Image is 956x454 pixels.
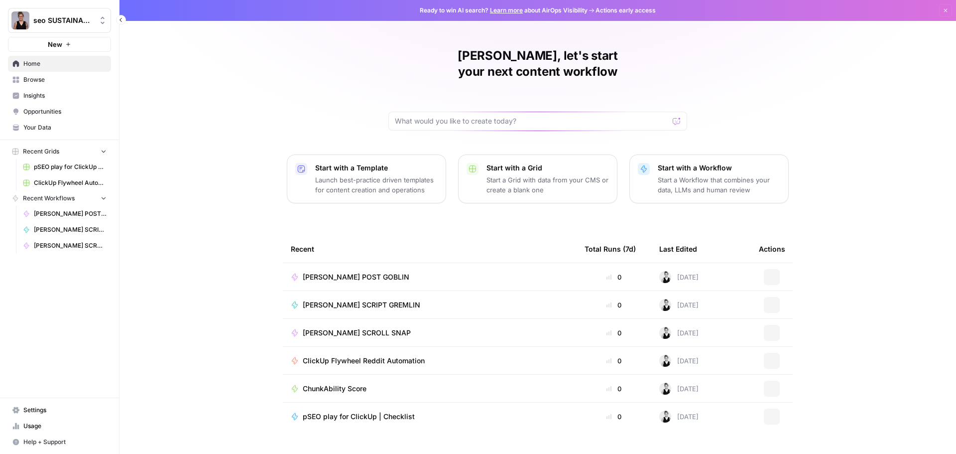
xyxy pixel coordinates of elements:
span: [PERSON_NAME] POST GOBLIN [34,209,107,218]
a: [PERSON_NAME] POST GOBLIN [291,272,569,282]
img: h8l4ltxike1rxd1o33hfkolo5n5x [659,411,671,423]
span: [PERSON_NAME] SCROLL SNAP [34,241,107,250]
div: 0 [585,300,643,310]
span: New [48,39,62,49]
img: seo SUSTAINABLE Logo [11,11,29,29]
img: h8l4ltxike1rxd1o33hfkolo5n5x [659,383,671,395]
span: [PERSON_NAME] SCROLL SNAP [303,328,411,338]
button: New [8,37,111,52]
span: Recent Workflows [23,194,75,203]
a: Home [8,56,111,72]
div: [DATE] [659,271,699,283]
a: ClickUp Flywheel Reddit Automation [291,356,569,366]
div: Total Runs (7d) [585,235,636,263]
button: Help + Support [8,434,111,450]
a: [PERSON_NAME] SCROLL SNAP [18,238,111,254]
span: pSEO play for ClickUp | Checklist [303,412,415,422]
span: Home [23,59,107,68]
div: 0 [585,328,643,338]
span: [PERSON_NAME] SCRIPT GREMLIN [34,225,107,234]
button: Recent Grids [8,144,111,159]
span: Usage [23,422,107,431]
a: [PERSON_NAME] POST GOBLIN [18,206,111,222]
div: 0 [585,356,643,366]
span: ClickUp Flywheel Automation Grid for Reddit [34,178,107,187]
span: seo SUSTAINABLE [33,15,94,25]
a: Opportunities [8,104,111,120]
a: Browse [8,72,111,88]
div: Last Edited [659,235,697,263]
button: Recent Workflows [8,191,111,206]
button: Workspace: seo SUSTAINABLE [8,8,111,33]
div: 0 [585,384,643,394]
span: Browse [23,75,107,84]
a: pSEO play for ClickUp Grid [18,159,111,175]
div: [DATE] [659,327,699,339]
div: Recent [291,235,569,263]
a: Usage [8,418,111,434]
span: [PERSON_NAME] SCRIPT GREMLIN [303,300,420,310]
a: [PERSON_NAME] SCROLL SNAP [291,328,569,338]
span: [PERSON_NAME] POST GOBLIN [303,272,409,282]
a: pSEO play for ClickUp | Checklist [291,412,569,422]
div: 0 [585,272,643,282]
span: Recent Grids [23,147,59,156]
span: Your Data [23,123,107,132]
div: Actions [759,235,785,263]
a: Insights [8,88,111,104]
span: Opportunities [23,107,107,116]
img: h8l4ltxike1rxd1o33hfkolo5n5x [659,355,671,367]
span: ChunkAbility Score [303,384,366,394]
div: 0 [585,412,643,422]
span: pSEO play for ClickUp Grid [34,162,107,171]
div: [DATE] [659,355,699,367]
span: Settings [23,406,107,415]
img: h8l4ltxike1rxd1o33hfkolo5n5x [659,299,671,311]
div: [DATE] [659,383,699,395]
a: Your Data [8,120,111,136]
div: [DATE] [659,299,699,311]
img: h8l4ltxike1rxd1o33hfkolo5n5x [659,327,671,339]
span: Help + Support [23,438,107,447]
a: [PERSON_NAME] SCRIPT GREMLIN [18,222,111,238]
img: h8l4ltxike1rxd1o33hfkolo5n5x [659,271,671,283]
a: ClickUp Flywheel Automation Grid for Reddit [18,175,111,191]
a: Settings [8,402,111,418]
span: Insights [23,91,107,100]
div: [DATE] [659,411,699,423]
a: [PERSON_NAME] SCRIPT GREMLIN [291,300,569,310]
a: ChunkAbility Score [291,384,569,394]
span: ClickUp Flywheel Reddit Automation [303,356,425,366]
